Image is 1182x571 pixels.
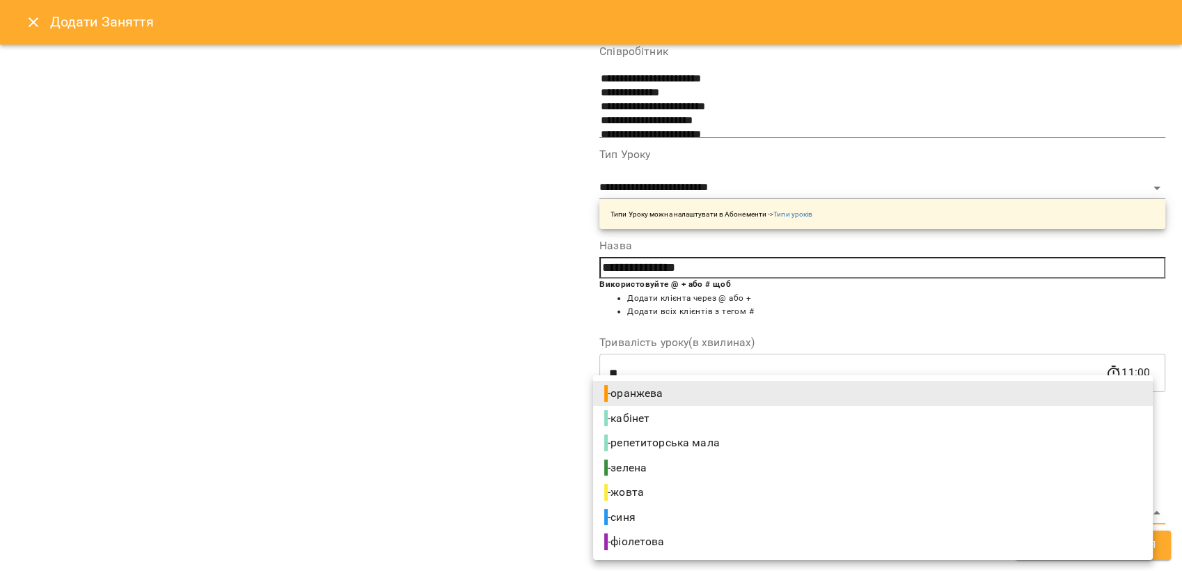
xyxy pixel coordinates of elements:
[604,460,649,476] span: - зелена
[604,385,666,402] span: - оранжева
[604,509,638,526] span: - синя
[604,435,723,451] span: - репетиторська мала
[604,533,668,550] span: - фіолетова
[604,484,647,501] span: - жовта
[604,410,652,427] span: - кабінет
